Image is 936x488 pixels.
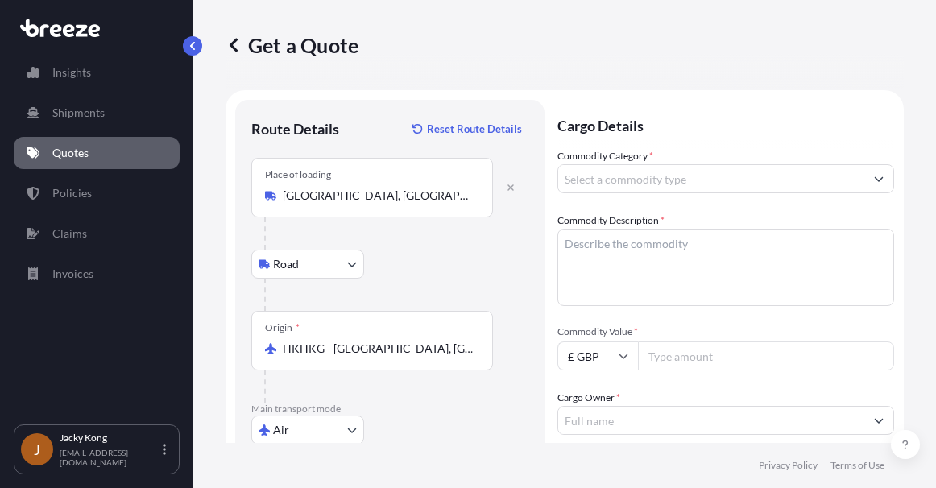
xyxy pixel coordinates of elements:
[404,116,528,142] button: Reset Route Details
[251,403,528,416] p: Main transport mode
[52,225,87,242] p: Claims
[557,390,620,406] label: Cargo Owner
[283,188,473,204] input: Place of loading
[226,32,358,58] p: Get a Quote
[864,164,893,193] button: Show suggestions
[14,56,180,89] a: Insights
[52,145,89,161] p: Quotes
[283,341,473,357] input: Origin
[273,256,299,272] span: Road
[14,177,180,209] a: Policies
[273,422,289,438] span: Air
[14,217,180,250] a: Claims
[52,185,92,201] p: Policies
[558,406,864,435] input: Full name
[427,121,522,137] p: Reset Route Details
[14,97,180,129] a: Shipments
[864,406,893,435] button: Show suggestions
[265,168,331,181] div: Place of loading
[14,258,180,290] a: Invoices
[638,341,894,370] input: Type amount
[52,64,91,81] p: Insights
[60,432,159,445] p: Jacky Kong
[251,119,339,139] p: Route Details
[557,213,665,229] label: Commodity Description
[557,325,894,338] span: Commodity Value
[52,266,93,282] p: Invoices
[265,321,300,334] div: Origin
[557,100,894,148] p: Cargo Details
[759,459,818,472] a: Privacy Policy
[34,441,40,457] span: J
[557,148,653,164] label: Commodity Category
[60,448,159,467] p: [EMAIL_ADDRESS][DOMAIN_NAME]
[558,164,864,193] input: Select a commodity type
[251,416,364,445] button: Select transport
[251,250,364,279] button: Select transport
[830,459,884,472] a: Terms of Use
[52,105,105,121] p: Shipments
[14,137,180,169] a: Quotes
